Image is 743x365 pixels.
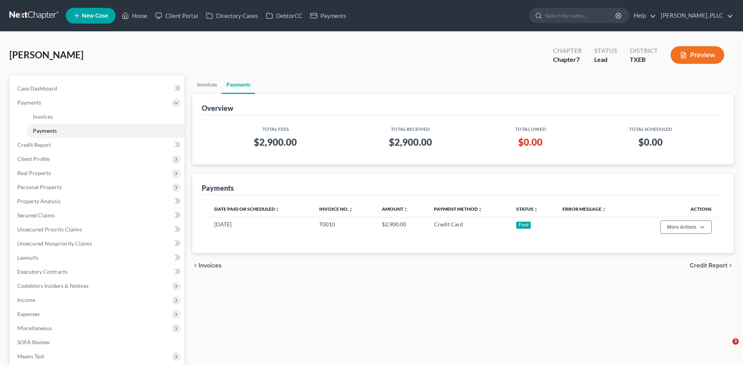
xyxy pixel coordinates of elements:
i: unfold_more [349,207,353,212]
span: Credit Report [690,262,727,269]
th: Total Scheduled [583,121,718,133]
td: Credit Card [428,217,510,237]
span: Case Dashboard [17,85,57,92]
a: Case Dashboard [11,81,184,96]
span: SOFA Review [17,339,50,345]
span: Miscellaneous [17,325,52,331]
th: Actions [632,201,718,217]
span: [PERSON_NAME] [9,49,83,60]
a: Help [630,9,656,23]
i: unfold_more [275,207,280,212]
span: Personal Property [17,184,62,190]
i: chevron_right [727,262,734,269]
td: [DATE] [208,217,313,237]
a: Client Portal [151,9,202,23]
span: Payments [33,127,57,134]
a: Credit Report [11,138,184,152]
span: Unsecured Nonpriority Claims [17,240,92,247]
span: Real Property [17,170,51,176]
i: unfold_more [602,207,606,212]
span: Lawsuits [17,254,38,261]
span: Income [17,296,35,303]
a: Secured Claims [11,208,184,222]
td: T0010 [313,217,376,237]
h3: $2,900.00 [214,136,336,148]
span: 3 [732,338,739,345]
span: Codebtors Insiders & Notices [17,282,89,289]
button: Credit Report chevron_right [690,262,734,269]
a: Payments [306,9,350,23]
i: unfold_more [478,207,483,212]
span: New Case [82,13,108,19]
span: Executory Contracts [17,268,67,275]
a: Executory Contracts [11,265,184,279]
span: Expenses [17,311,40,317]
iframe: Intercom live chat [716,338,735,357]
td: $2,900.00 [376,217,428,237]
div: Chapter [553,55,582,64]
span: Credit Report [17,141,51,148]
div: Lead [594,55,617,64]
span: 7 [576,56,580,63]
th: Total Owed [478,121,583,133]
div: Overview [202,103,233,113]
i: chevron_left [192,262,199,269]
span: Client Profile [17,155,50,162]
a: [PERSON_NAME], PLLC [657,9,733,23]
a: Property Analysis [11,194,184,208]
span: Invoices [33,113,53,120]
input: Search by name... [545,8,616,23]
a: Invoices [192,75,222,94]
i: unfold_more [533,207,538,212]
a: Unsecured Priority Claims [11,222,184,237]
button: More Actions [660,220,712,234]
a: Invoice No.unfold_more [319,206,353,212]
h3: $0.00 [484,136,577,148]
a: Amountunfold_more [382,206,408,212]
div: District [630,46,658,55]
button: chevron_left Invoices [192,262,222,269]
span: Property Analysis [17,198,61,204]
span: Payments [17,99,41,106]
a: Lawsuits [11,251,184,265]
span: Secured Claims [17,212,55,219]
span: Means Test [17,353,44,360]
th: Total Fees [208,121,343,133]
a: Date Paid or Scheduledunfold_more [214,206,280,212]
h3: $0.00 [589,136,712,148]
a: Payment Methodunfold_more [434,206,483,212]
div: Chapter [553,46,582,55]
span: Invoices [199,262,222,269]
a: Error Messageunfold_more [562,206,606,212]
i: unfold_more [403,207,408,212]
div: TXEB [630,55,658,64]
a: Invoices [27,110,184,124]
span: Unsecured Priority Claims [17,226,82,233]
a: Payments [27,124,184,138]
a: Statusunfold_more [516,206,538,212]
th: Total Received [343,121,477,133]
a: Home [118,9,151,23]
div: Payments [202,183,234,193]
div: Paid [516,222,531,229]
a: Payments [222,75,255,94]
a: Unsecured Nonpriority Claims [11,237,184,251]
div: Status [594,46,617,55]
a: Directory Cases [202,9,262,23]
h3: $2,900.00 [349,136,471,148]
button: Preview [671,46,724,64]
a: SOFA Review [11,335,184,349]
a: DebtorCC [262,9,306,23]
